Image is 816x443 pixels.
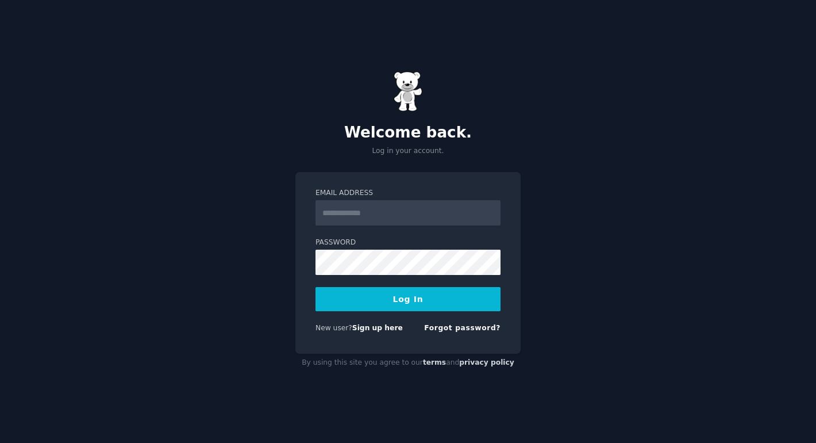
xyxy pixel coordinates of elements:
[315,324,352,332] span: New user?
[315,188,501,198] label: Email Address
[295,354,521,372] div: By using this site you agree to our and
[295,146,521,156] p: Log in your account.
[315,238,501,248] label: Password
[352,324,403,332] a: Sign up here
[423,358,446,366] a: terms
[315,287,501,311] button: Log In
[394,71,422,112] img: Gummy Bear
[424,324,501,332] a: Forgot password?
[295,124,521,142] h2: Welcome back.
[459,358,514,366] a: privacy policy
